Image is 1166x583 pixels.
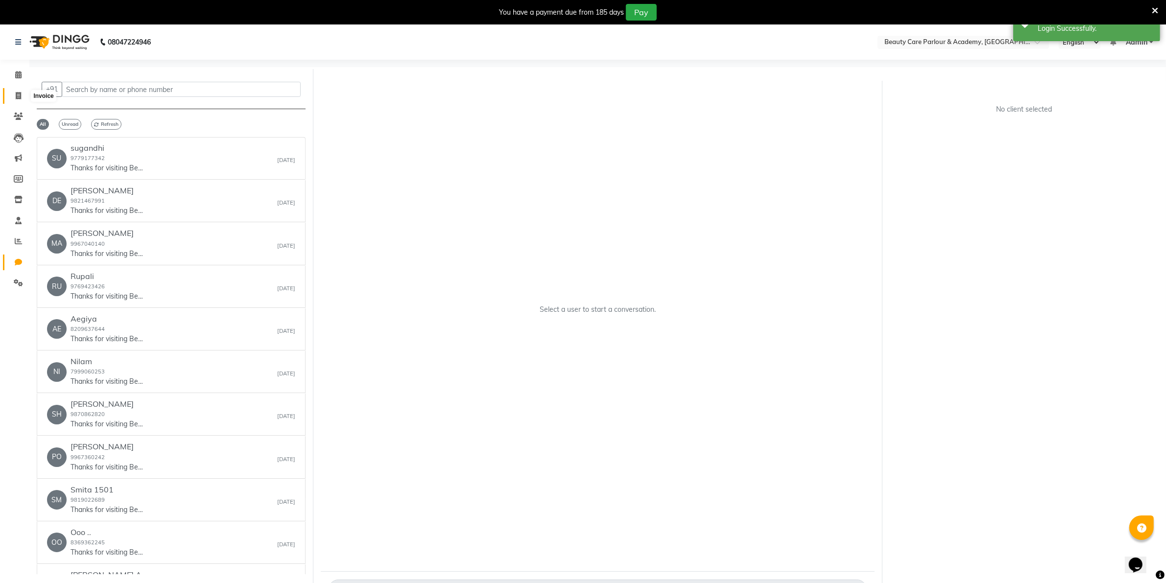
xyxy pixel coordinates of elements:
[71,570,144,580] h6: [PERSON_NAME] A
[71,528,144,537] h6: Ooo ..
[277,284,295,293] small: [DATE]
[25,28,92,56] img: logo
[59,119,81,130] span: Unread
[277,540,295,549] small: [DATE]
[71,399,144,409] h6: [PERSON_NAME]
[71,186,144,195] h6: [PERSON_NAME]
[47,405,67,424] div: SH
[277,412,295,420] small: [DATE]
[71,442,144,451] h6: [PERSON_NAME]
[71,462,144,472] p: Thanks for visiting Beauty Care [GEOGRAPHIC_DATA]. Your bill amount is 1000. Please review us on ...
[71,547,144,558] p: Thanks for visiting Beauty Care [GEOGRAPHIC_DATA]. Your bill amount is 110. Please review us on g...
[71,505,144,515] p: Thanks for visiting Beauty Care [GEOGRAPHIC_DATA]. Your bill amount is 9300. Please review us on ...
[71,163,144,173] p: Thanks for visiting Beauty Care [GEOGRAPHIC_DATA]. Your bill amount is 400. Please review us on g...
[47,490,67,510] div: SM
[31,90,56,102] div: Invoice
[42,82,62,97] button: +91
[71,376,144,387] p: Thanks for visiting Beauty Care [GEOGRAPHIC_DATA]. Your bill amount is 70. Please review us on go...
[62,82,301,97] input: Search by name or phone number
[71,314,144,324] h6: Aegiya
[47,234,67,254] div: MA
[71,240,105,247] small: 9967040140
[47,319,67,339] div: AE
[71,143,144,153] h6: sugandhi
[47,191,67,211] div: DE
[277,498,295,506] small: [DATE]
[1126,37,1147,47] span: Admin
[71,291,144,302] p: Thanks for visiting Beauty Care [GEOGRAPHIC_DATA]. Your bill amount is 750. Please review us on g...
[47,533,67,552] div: OO
[71,368,105,375] small: 7999060253
[499,7,624,18] div: You have a payment due from 185 days
[71,411,105,418] small: 9870862820
[913,104,1135,115] div: No client selected
[1125,544,1156,573] iframe: chat widget
[71,155,105,162] small: 9779177342
[1038,23,1153,34] div: Login Successfully.
[71,419,144,429] p: Thanks for visiting Beauty Care [GEOGRAPHIC_DATA]. Your bill amount is 50. Please review us on go...
[37,119,49,130] span: All
[71,206,144,216] p: Thanks for visiting Beauty Care [GEOGRAPHIC_DATA]. Your bill amount is 370. Please review us on g...
[47,447,67,467] div: PO
[47,149,67,168] div: SU
[71,539,105,546] small: 8369362245
[277,455,295,464] small: [DATE]
[71,485,144,494] h6: Smita 1501
[108,28,151,56] b: 08047224946
[277,242,295,250] small: [DATE]
[277,327,295,335] small: [DATE]
[71,272,144,281] h6: Rupali
[47,277,67,296] div: RU
[71,197,105,204] small: 9821467991
[47,362,67,382] div: NI
[71,326,105,332] small: 8209637644
[626,4,657,21] button: Pay
[91,119,121,130] span: Refresh
[71,229,144,238] h6: [PERSON_NAME]
[71,496,105,503] small: 9819022689
[277,156,295,164] small: [DATE]
[71,249,144,259] p: Thanks for visiting Beauty Care [GEOGRAPHIC_DATA]. Your bill amount is 1200. Please review us on ...
[277,199,295,207] small: [DATE]
[277,370,295,378] small: [DATE]
[71,283,105,290] small: 9769423426
[540,304,656,315] p: Select a user to start a conversation.
[71,334,144,344] p: Thanks for visiting Beauty Care [GEOGRAPHIC_DATA]. Your bill amount is 3350. Please review us on ...
[71,454,105,461] small: 9967360242
[71,357,144,366] h6: Nilam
